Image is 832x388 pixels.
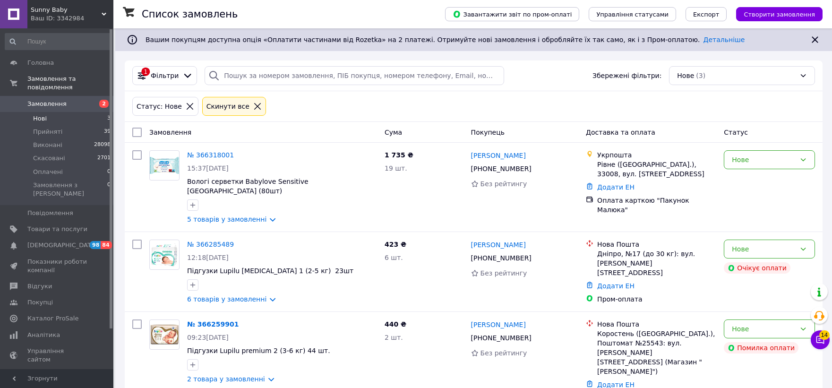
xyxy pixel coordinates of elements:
button: Управління статусами [589,7,676,21]
span: Товари та послуги [27,225,87,233]
span: 28098 [94,141,111,149]
div: Дніпро, №17 (до 30 кг): вул. [PERSON_NAME][STREET_ADDRESS] [597,249,716,277]
span: Нові [33,114,47,123]
span: 2 шт. [385,334,403,341]
span: Виконані [33,141,62,149]
span: Нове [677,71,694,80]
a: Фото товару [149,240,180,270]
span: 2 [99,100,109,108]
span: 3 [107,114,111,123]
div: Очікує оплати [724,262,790,274]
a: № 366285489 [187,241,234,248]
span: Фільтри [151,71,179,80]
input: Пошук [5,33,112,50]
a: 5 товарів у замовленні [187,216,266,223]
span: 423 ₴ [385,241,406,248]
span: Каталог ProSale [27,314,78,323]
a: Фото товару [149,319,180,350]
a: [PERSON_NAME] [471,320,526,329]
a: [PERSON_NAME] [471,240,526,250]
span: 09:23[DATE] [187,334,229,341]
span: Повідомлення [27,209,73,217]
span: Аналітика [27,331,60,339]
span: Створити замовлення [744,11,815,18]
span: 0 [107,168,111,176]
a: Додати ЕН [597,183,635,191]
button: Створити замовлення [736,7,823,21]
a: Додати ЕН [597,282,635,290]
span: Замовлення [27,100,67,108]
img: Фото товару [150,242,179,267]
div: Оплата карткою "Пакунок Малюка" [597,196,716,215]
button: Експорт [686,7,727,21]
span: 6 шт. [385,254,403,261]
span: Головна [27,59,54,67]
span: 440 ₴ [385,320,406,328]
div: Нова Пошта [597,240,716,249]
div: Ваш ID: 3342984 [31,14,113,23]
span: Sunny Baby [31,6,102,14]
a: № 366259901 [187,320,239,328]
span: Замовлення з [PERSON_NAME] [33,181,107,198]
span: Покупець [471,129,505,136]
img: Фото товару [150,157,179,174]
span: 1 735 ₴ [385,151,413,159]
a: Підгузки Lupilu premium 2 (3-6 кг) 44 шт. [187,347,330,354]
a: Створити замовлення [727,10,823,17]
div: Cкинути все [205,101,251,112]
span: 98 [90,241,101,249]
span: Замовлення [149,129,191,136]
span: Показники роботи компанії [27,258,87,275]
div: Статус: Нове [135,101,184,112]
a: Детальніше [703,36,745,43]
span: Відгуки [27,282,52,291]
span: Без рейтингу [480,349,527,357]
a: [PERSON_NAME] [471,151,526,160]
span: Покупці [27,298,53,307]
div: Нове [732,155,796,165]
span: 14 [819,330,830,340]
div: Нове [732,244,796,254]
a: 2 товара у замовленні [187,375,265,383]
span: Статус [724,129,748,136]
span: Вашим покупцям доступна опція «Оплатити частинами від Rozetka» на 2 платежі. Отримуйте нові замов... [146,36,745,43]
span: Збережені фільтри: [592,71,661,80]
span: Cума [385,129,402,136]
div: Коростень ([GEOGRAPHIC_DATA].), Поштомат №25543: вул. [PERSON_NAME][STREET_ADDRESS] (Магазин "[PE... [597,329,716,376]
a: № 366318001 [187,151,234,159]
h1: Список замовлень [142,9,238,20]
span: Управління сайтом [27,347,87,364]
span: 12:18[DATE] [187,254,229,261]
a: 6 товарів у замовленні [187,295,266,303]
span: [DEMOGRAPHIC_DATA] [27,241,97,250]
span: 2701 [97,154,111,163]
span: 15:37[DATE] [187,164,229,172]
span: Без рейтингу [480,269,527,277]
span: (3) [696,72,705,79]
input: Пошук за номером замовлення, ПІБ покупця, номером телефону, Email, номером накладної [205,66,504,85]
span: 0 [107,181,111,198]
button: Завантажити звіт по пром-оплаті [445,7,579,21]
div: Нове [732,324,796,334]
a: Вологі серветки Babylove Sensitive [GEOGRAPHIC_DATA] (80шт) [187,178,309,195]
div: Пром-оплата [597,294,716,304]
a: Фото товару [149,150,180,181]
button: Чат з покупцем14 [811,330,830,349]
span: Замовлення та повідомлення [27,75,113,92]
span: 19 шт. [385,164,407,172]
div: Помилка оплати [724,342,798,354]
span: 39 [104,128,111,136]
div: Рівне ([GEOGRAPHIC_DATA].), 33008, вул. [STREET_ADDRESS] [597,160,716,179]
img: Фото товару [150,324,179,345]
span: Оплачені [33,168,63,176]
div: Нова Пошта [597,319,716,329]
span: Без рейтингу [480,180,527,188]
a: Підгузки Lupilu [MEDICAL_DATA] 1 (2-5 кг) 23шт [187,267,353,275]
div: [PHONE_NUMBER] [469,251,533,265]
span: Прийняті [33,128,62,136]
span: Управління статусами [596,11,669,18]
div: [PHONE_NUMBER] [469,331,533,345]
